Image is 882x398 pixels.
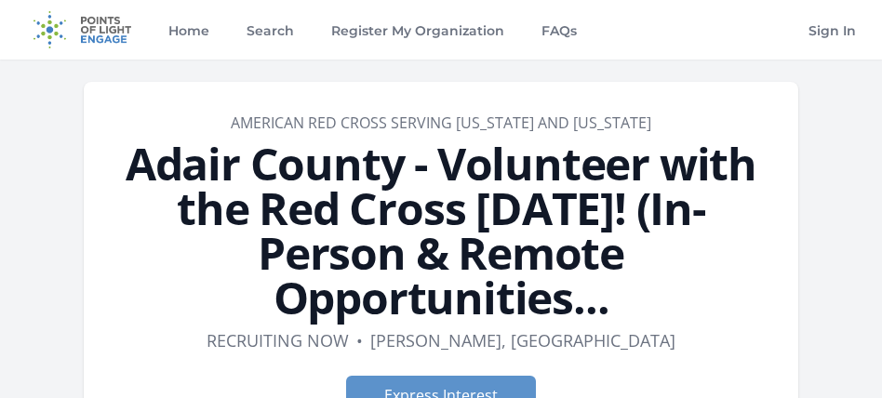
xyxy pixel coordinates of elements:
dd: [PERSON_NAME], [GEOGRAPHIC_DATA] [370,327,675,353]
h1: Adair County - Volunteer with the Red Cross [DATE]! (In-Person & Remote Opportunities... [106,141,776,320]
div: • [356,327,363,353]
dd: Recruiting now [207,327,349,353]
a: American Red Cross Serving [US_STATE] and [US_STATE] [231,113,651,133]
